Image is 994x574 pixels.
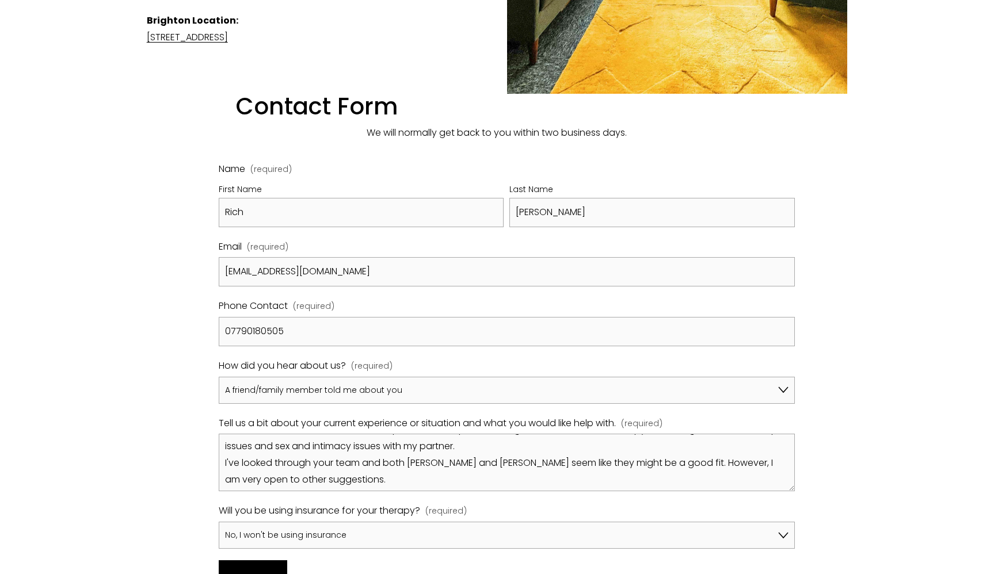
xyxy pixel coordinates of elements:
p: We will normally get back to you within two business days. [147,125,848,141]
select: How did you hear about us? [219,377,795,404]
span: (required) [351,359,393,373]
div: First Name [219,182,504,198]
span: Tell us a bit about your current experience or situation and what you would like help with. [219,415,616,432]
span: (required) [621,416,662,431]
span: Name [219,161,245,178]
strong: Brighton Location: [147,14,238,27]
textarea: Hi! I'm a [DEMOGRAPHIC_DATA] in an open relationship and looking for some individual therapy. I'm... [219,434,795,491]
span: (required) [293,299,334,313]
div: Last Name [509,182,795,198]
span: Phone Contact [219,298,288,315]
h1: Contact Form [147,64,848,122]
span: (required) [425,504,467,518]
span: How did you hear about us? [219,358,346,374]
span: Email [219,239,242,255]
select: Will you be using insurance for your therapy? [219,522,795,549]
span: (required) [247,240,288,254]
a: [STREET_ADDRESS] [147,30,228,44]
span: Will you be using insurance for your therapy? [219,503,420,519]
span: (required) [250,166,292,174]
